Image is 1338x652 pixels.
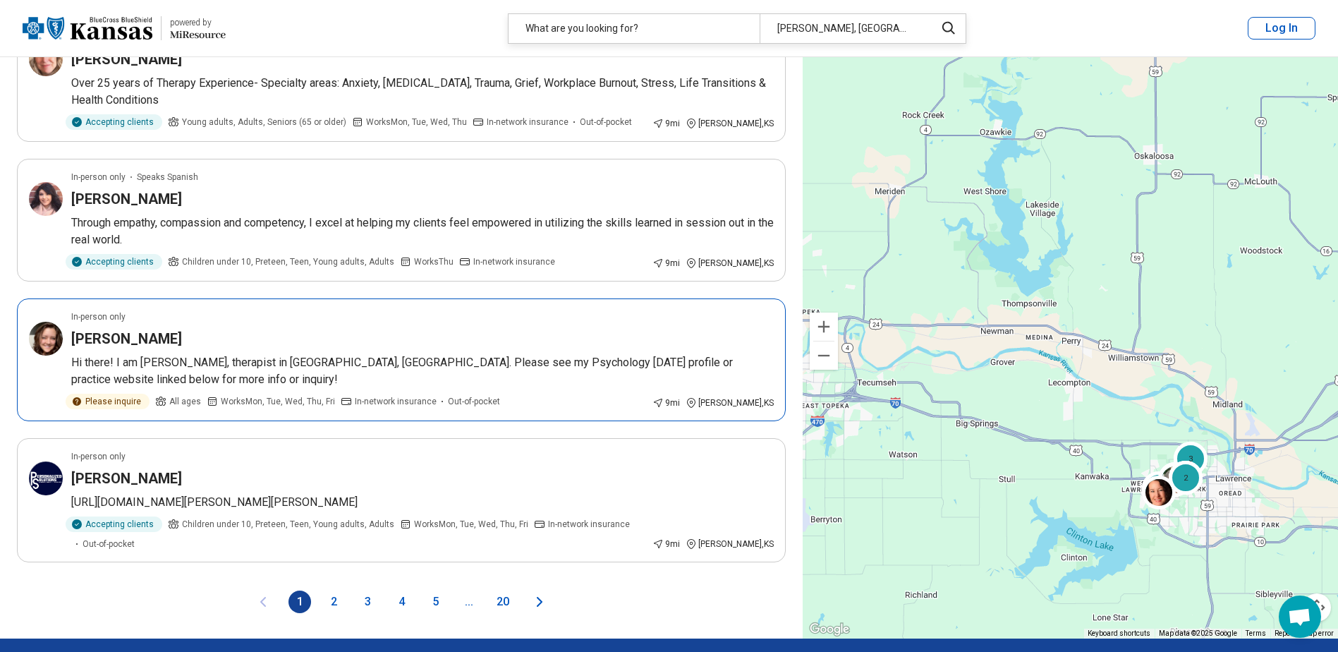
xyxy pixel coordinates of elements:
span: In-network insurance [487,116,568,128]
button: 2 [322,591,345,613]
span: Children under 10, Preteen, Teen, Young adults, Adults [182,518,394,531]
span: Works Thu [414,255,454,268]
h3: [PERSON_NAME] [71,49,182,69]
img: Blue Cross Blue Shield Kansas [23,11,152,45]
button: 4 [390,591,413,613]
span: In-network insurance [548,518,630,531]
div: Open chat [1279,596,1321,638]
span: Out-of-pocket [448,395,500,408]
button: 20 [492,591,514,613]
span: ... [458,591,480,613]
h3: [PERSON_NAME] [71,189,182,209]
div: Accepting clients [66,254,162,270]
div: [PERSON_NAME], [GEOGRAPHIC_DATA] [760,14,927,43]
p: In-person only [71,171,126,183]
a: Report a map error [1275,629,1334,637]
p: [URL][DOMAIN_NAME][PERSON_NAME][PERSON_NAME] [71,494,774,511]
span: Young adults, Adults, Seniors (65 or older) [182,116,346,128]
div: 3 [1174,441,1208,475]
div: [PERSON_NAME] , KS [686,117,774,130]
p: Hi there! I am [PERSON_NAME], therapist in [GEOGRAPHIC_DATA], [GEOGRAPHIC_DATA]. Please see my Ps... [71,354,774,388]
button: Zoom in [810,313,838,341]
div: Accepting clients [66,114,162,130]
p: In-person only [71,450,126,463]
span: All ages [169,395,201,408]
div: 2 [1169,460,1203,494]
div: 9 mi [652,117,680,130]
button: 5 [424,591,446,613]
h3: [PERSON_NAME] [71,329,182,349]
div: 9 mi [652,538,680,550]
button: 1 [288,591,311,613]
div: 9 mi [652,397,680,409]
button: Previous page [255,591,272,613]
div: What are you looking for? [509,14,760,43]
span: In-network insurance [355,395,437,408]
div: Please inquire [66,394,150,409]
div: [PERSON_NAME] , KS [686,397,774,409]
p: Through empathy, compassion and competency, I excel at helping my clients feel empowered in utili... [71,215,774,248]
div: Accepting clients [66,517,162,532]
span: Works Mon, Tue, Wed, Thu, Fri [414,518,528,531]
span: Works Mon, Tue, Wed, Thu, Fri [221,395,335,408]
span: Map data ©2025 Google [1159,629,1237,637]
a: Blue Cross Blue Shield Kansaspowered by [23,11,226,45]
div: 9 mi [652,257,680,270]
span: Speaks Spanish [137,171,198,183]
a: Terms (opens in new tab) [1246,629,1266,637]
span: In-network insurance [473,255,555,268]
div: [PERSON_NAME] , KS [686,538,774,550]
button: 3 [356,591,379,613]
span: Out-of-pocket [580,116,632,128]
button: Log In [1248,17,1315,40]
button: Map camera controls [1303,593,1331,622]
img: Google [806,620,853,639]
h3: [PERSON_NAME] [71,469,182,488]
p: Over 25 years of Therapy Experience- Specialty areas: Anxiety, [MEDICAL_DATA], Trauma, Grief, Wor... [71,75,774,109]
button: Keyboard shortcuts [1088,629,1150,639]
div: powered by [170,16,226,29]
button: Next page [531,591,548,613]
a: Open this area in Google Maps (opens a new window) [806,620,853,639]
span: Out-of-pocket [83,538,135,550]
span: Children under 10, Preteen, Teen, Young adults, Adults [182,255,394,268]
span: Works Mon, Tue, Wed, Thu [366,116,467,128]
button: Zoom out [810,342,838,370]
p: In-person only [71,310,126,323]
div: [PERSON_NAME] , KS [686,257,774,270]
